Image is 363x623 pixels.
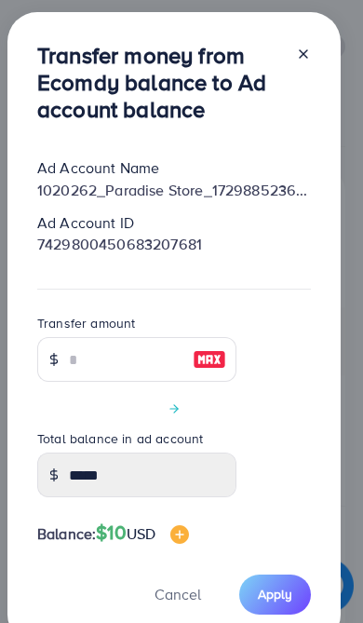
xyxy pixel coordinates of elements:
[170,525,189,544] img: image
[22,180,326,201] div: 1020262_Paradise Store_1729885236700
[127,523,155,544] span: USD
[22,234,326,255] div: 7429800450683207681
[96,521,189,545] h4: $10
[37,523,96,545] span: Balance:
[22,157,326,179] div: Ad Account Name
[131,575,224,615] button: Cancel
[37,314,135,332] label: Transfer amount
[37,429,203,448] label: Total balance in ad account
[22,212,326,234] div: Ad Account ID
[155,584,201,604] span: Cancel
[239,575,311,615] button: Apply
[37,42,281,122] h3: Transfer money from Ecomdy balance to Ad account balance
[193,348,226,371] img: image
[258,585,292,603] span: Apply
